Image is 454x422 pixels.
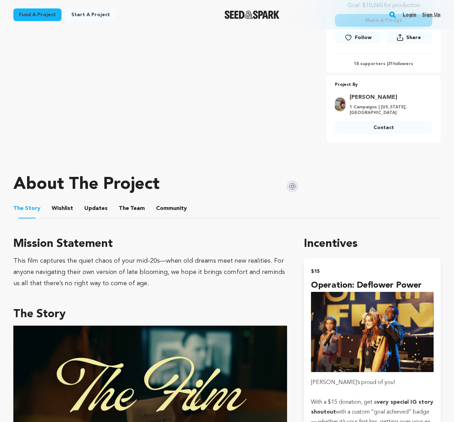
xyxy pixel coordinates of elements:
[350,93,428,102] a: Goto Grace Fang profile
[119,204,129,213] span: The
[311,292,434,372] img: incentive
[335,121,432,134] a: Contact
[311,380,395,385] span: [PERSON_NAME]’s proud of you!
[311,399,377,405] span: With a $15 donation, get a
[335,97,345,111] img: c558780b1c0f756e.png
[286,180,298,192] img: Seed&Spark Instagram Icon
[84,204,108,213] span: Updates
[422,9,441,20] a: Sign up
[119,204,145,213] span: Team
[13,255,287,289] div: This film captures the quiet chaos of your mid-20s—when old dreams meet new realities. For anyone...
[13,204,24,213] span: The
[52,204,73,213] span: Wishlist
[386,31,432,47] span: Share
[13,176,160,193] h1: About The Project
[335,61,432,67] p: 18 supporters | followers
[386,31,432,44] button: Share
[335,31,381,44] a: Follow
[66,8,116,21] a: Start a project
[311,267,434,276] h2: $15
[225,11,280,19] a: Seed&Spark Homepage
[304,236,441,252] h1: Incentives
[406,34,421,41] span: Share
[13,204,40,213] span: Story
[13,306,287,323] h3: The Story
[13,236,287,252] h3: Mission Statement
[388,62,393,66] span: 31
[355,34,372,41] span: Follow
[335,81,432,89] p: Project By
[156,204,187,213] span: Community
[403,9,416,20] a: Login
[311,279,434,292] h4: Operation: Deflower Power
[225,11,280,19] img: Seed&Spark Logo Dark Mode
[13,8,61,21] a: Fund a project
[350,104,428,116] p: 1 Campaigns | [US_STATE], [GEOGRAPHIC_DATA]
